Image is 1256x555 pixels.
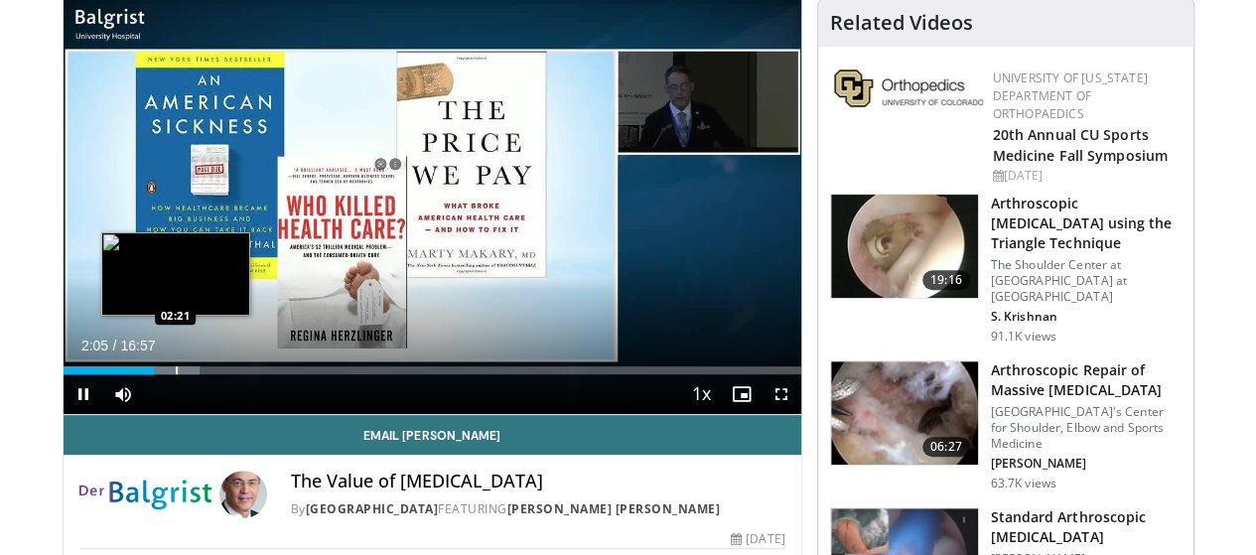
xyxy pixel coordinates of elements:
p: 63.7K views [991,476,1056,491]
a: University of [US_STATE] Department of Orthopaedics [993,69,1148,122]
div: [DATE] [731,530,784,548]
p: S. Krishnan [991,309,1182,325]
a: 06:27 Arthroscopic Repair of Massive [MEDICAL_DATA] [GEOGRAPHIC_DATA]'s Center for Shoulder, Elbo... [830,360,1182,491]
img: image.jpeg [101,232,250,316]
img: krish_3.png.150x105_q85_crop-smart_upscale.jpg [831,195,978,298]
span: 06:27 [922,437,970,457]
div: Progress Bar [64,366,801,374]
button: Pause [64,374,103,414]
span: / [113,338,117,353]
img: 355603a8-37da-49b6-856f-e00d7e9307d3.png.150x105_q85_autocrop_double_scale_upscale_version-0.2.png [834,69,983,107]
a: Email [PERSON_NAME] [64,415,801,455]
button: Fullscreen [762,374,801,414]
div: By FEATURING [291,500,785,518]
button: Enable picture-in-picture mode [722,374,762,414]
span: 19:16 [922,270,970,290]
h3: Arthroscopic Repair of Massive [MEDICAL_DATA] [991,360,1182,400]
p: [GEOGRAPHIC_DATA]'s Center for Shoulder, Elbow and Sports Medicine [991,404,1182,452]
p: The Shoulder Center at [GEOGRAPHIC_DATA] at [GEOGRAPHIC_DATA] [991,257,1182,305]
h3: Arthroscopic [MEDICAL_DATA] using the Triangle Technique [991,194,1182,253]
div: [DATE] [993,167,1178,185]
button: Mute [103,374,143,414]
img: 281021_0002_1.png.150x105_q85_crop-smart_upscale.jpg [831,361,978,465]
span: 2:05 [81,338,108,353]
img: Balgrist University Hospital [79,471,211,518]
a: [PERSON_NAME] [PERSON_NAME] [507,500,721,517]
button: Playback Rate [682,374,722,414]
a: [GEOGRAPHIC_DATA] [306,500,439,517]
h3: Standard Arthroscopic [MEDICAL_DATA] [991,507,1182,547]
h4: The Value of [MEDICAL_DATA] [291,471,785,492]
p: 91.1K views [991,329,1056,345]
a: 19:16 Arthroscopic [MEDICAL_DATA] using the Triangle Technique The Shoulder Center at [GEOGRAPHIC... [830,194,1182,345]
a: 20th Annual CU Sports Medicine Fall Symposium [993,125,1168,165]
p: [PERSON_NAME] [991,456,1182,472]
h4: Related Videos [830,11,973,35]
span: 16:57 [120,338,155,353]
img: Avatar [219,471,267,518]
